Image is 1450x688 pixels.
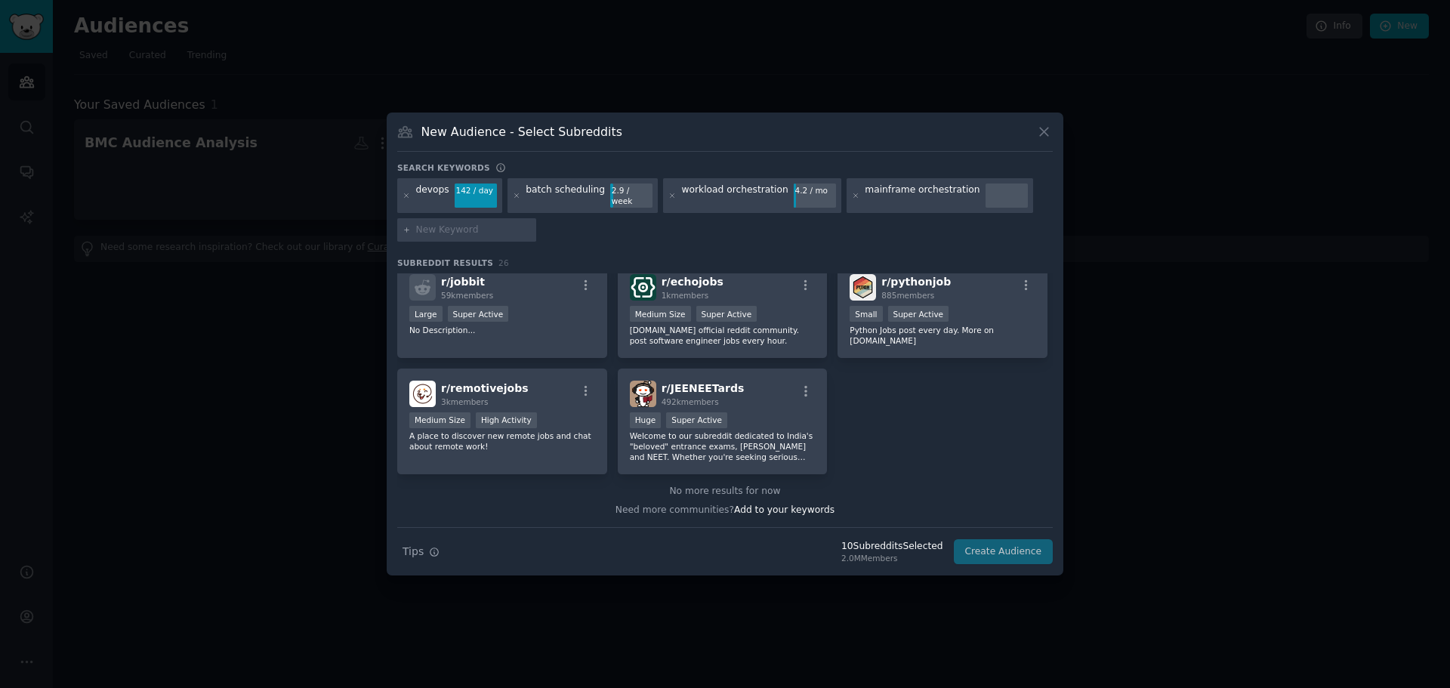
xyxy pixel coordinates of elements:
div: 142 / day [455,184,497,197]
div: workload orchestration [682,184,788,208]
button: Tips [397,538,445,565]
span: 885 members [881,291,934,300]
p: Python Jobs post every day. More on [DOMAIN_NAME] [850,325,1035,346]
div: Super Active [696,306,757,322]
span: Tips [403,544,424,560]
div: devops [416,184,449,208]
span: Add to your keywords [734,504,835,515]
p: [DOMAIN_NAME] official reddit community. post software engineer jobs every hour. [630,325,816,346]
input: New Keyword [416,224,531,237]
span: 59k members [441,291,493,300]
span: r/ jobbit [441,276,485,288]
img: echojobs [630,274,656,301]
span: 1k members [662,291,709,300]
div: Super Active [448,306,509,322]
div: 4.2 / mo [794,184,836,197]
h3: New Audience - Select Subreddits [421,124,622,140]
img: pythonjob [850,274,876,301]
p: No Description... [409,325,595,335]
span: 492k members [662,397,719,406]
div: Need more communities? [397,498,1053,517]
h3: Search keywords [397,162,490,173]
span: 26 [498,258,509,267]
div: High Activity [476,412,537,428]
div: Medium Size [630,306,691,322]
div: 2.9 / week [610,184,652,208]
p: Welcome to our subreddit dedicated to India's "beloved" entrance exams, [PERSON_NAME] and NEET. W... [630,430,816,462]
span: 3k members [441,397,489,406]
span: r/ pythonjob [881,276,951,288]
span: r/ echojobs [662,276,723,288]
div: Small [850,306,882,322]
div: Super Active [888,306,949,322]
img: remotivejobs [409,381,436,407]
div: 10 Subreddit s Selected [841,540,942,554]
span: r/ remotivejobs [441,382,529,394]
div: Super Active [666,412,727,428]
div: 2.0M Members [841,553,942,563]
div: mainframe orchestration [865,184,980,208]
span: r/ JEENEETards [662,382,745,394]
div: Large [409,306,443,322]
div: batch scheduling [526,184,605,208]
div: No more results for now [397,485,1053,498]
div: Huge [630,412,662,428]
div: Medium Size [409,412,470,428]
p: A place to discover new remote jobs and chat about remote work! [409,430,595,452]
img: JEENEETards [630,381,656,407]
span: Subreddit Results [397,258,493,268]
